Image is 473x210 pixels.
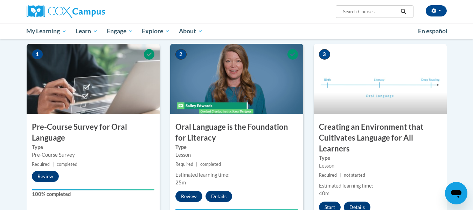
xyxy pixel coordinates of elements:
span: Required [175,162,193,167]
span: | [53,162,54,167]
div: Pre-Course Survey [32,151,154,159]
span: 2 [175,49,187,60]
label: Type [175,143,298,151]
label: Type [32,143,154,151]
span: 3 [319,49,330,60]
a: Learn [71,23,102,39]
h3: Oral Language is the Foundation for Literacy [170,122,303,143]
span: Explore [142,27,170,35]
span: Required [319,172,337,178]
span: | [340,172,341,178]
iframe: Button to launch messaging window [445,182,467,204]
img: Course Image [170,44,303,114]
span: Required [32,162,50,167]
span: 1 [32,49,43,60]
input: Search Courses [342,7,398,16]
button: Review [175,191,202,202]
span: completed [200,162,221,167]
a: Cox Campus [27,5,160,18]
img: Course Image [27,44,160,114]
button: Search [398,7,409,16]
span: not started [344,172,365,178]
span: About [179,27,203,35]
span: My Learning [26,27,67,35]
h3: Pre-Course Survey for Oral Language [27,122,160,143]
div: Main menu [16,23,457,39]
div: Estimated learning time: [175,171,298,179]
div: Lesson [175,151,298,159]
span: completed [57,162,77,167]
span: | [196,162,197,167]
div: Lesson [319,162,441,170]
button: Review [32,171,59,182]
a: Engage [102,23,138,39]
span: Learn [76,27,98,35]
label: Type [319,154,441,162]
span: En español [418,27,447,35]
button: Account Settings [426,5,447,16]
span: Engage [107,27,133,35]
img: Cox Campus [27,5,105,18]
a: Explore [137,23,174,39]
button: Details [206,191,232,202]
div: Your progress [32,189,154,190]
h3: Creating an Environment that Cultivates Language for All Learners [314,122,447,154]
label: 100% completed [32,190,154,198]
img: Course Image [314,44,447,114]
span: 40m [319,190,329,196]
a: En español [413,24,452,39]
div: Estimated learning time: [319,182,441,190]
a: My Learning [22,23,71,39]
span: 25m [175,179,186,185]
a: About [174,23,207,39]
